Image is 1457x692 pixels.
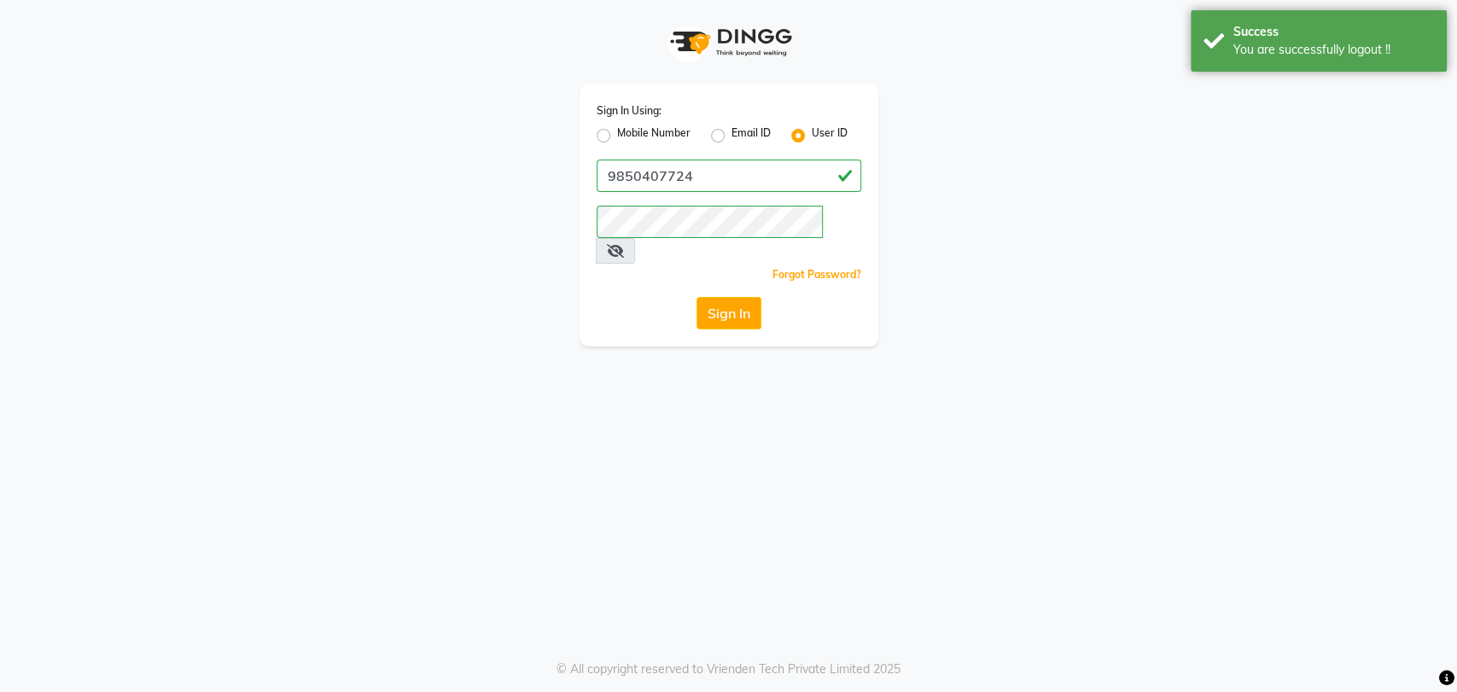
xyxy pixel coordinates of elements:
div: Success [1233,23,1434,41]
label: User ID [812,125,848,146]
input: Username [597,206,823,238]
div: You are successfully logout !! [1233,41,1434,59]
img: logo1.svg [661,17,797,67]
button: Sign In [696,297,761,329]
input: Username [597,160,861,192]
label: Email ID [731,125,771,146]
label: Sign In Using: [597,103,661,119]
label: Mobile Number [617,125,691,146]
a: Forgot Password? [772,268,861,281]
